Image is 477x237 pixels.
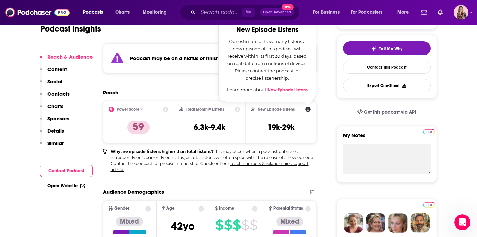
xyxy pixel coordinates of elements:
[371,46,376,51] img: tell me why sparkle
[111,149,214,154] b: Why are episode listens higher than total listens?
[454,5,468,20] button: Show profile menu
[352,104,422,120] a: Get this podcast via API
[47,183,85,189] a: Open Website
[454,5,468,20] span: Logged in as ericabrady
[115,8,130,17] span: Charts
[227,26,308,34] h2: New Episode Listens
[241,220,249,230] span: $
[393,7,417,18] button: open menu
[397,8,409,17] span: More
[410,213,430,233] img: Jon Profile
[171,220,195,233] span: 42 yo
[111,149,317,173] p: This may occur when a podcast publishes infrequently or is currently on hiatus, as total listens ...
[343,41,431,55] button: tell me why sparkleTell Me Why
[224,220,232,230] span: $
[103,189,164,195] h2: Audience Demographics
[273,206,303,211] span: Parental Status
[78,7,112,18] button: open menu
[308,7,348,18] button: open menu
[198,7,242,18] input: Search podcasts, credits, & more...
[388,213,408,233] img: Jules Profile
[215,220,223,230] span: $
[343,132,431,144] label: My Notes
[418,7,430,18] a: Show notifications dropdown
[435,7,445,18] a: Show notifications dropdown
[263,11,291,14] span: Open Advanced
[276,217,303,226] div: Mixed
[364,109,416,115] span: Get this podcast via API
[227,38,308,82] p: Our estimate of how many listens a new episode of this podcast will receive within its first 30 d...
[219,206,234,211] span: Income
[40,66,67,78] button: Content
[130,55,225,61] strong: Podcast may be on a hiatus or finished
[379,46,402,51] span: Tell Me Why
[47,103,63,109] p: Charts
[40,78,62,91] button: Social
[454,5,468,20] img: User Profile
[233,220,241,230] span: $
[346,7,393,18] button: open menu
[138,7,175,18] button: open menu
[423,201,435,208] a: Pro website
[83,8,103,17] span: Podcasts
[40,103,63,115] button: Charts
[40,165,93,177] button: Contact Podcast
[366,213,385,233] img: Barbara Profile
[166,206,175,211] span: Age
[313,8,340,17] span: For Business
[351,8,383,17] span: For Podcasters
[242,8,255,17] span: ⌘ K
[267,87,308,93] a: New Episode Listens
[423,128,435,134] a: Pro website
[40,128,64,140] button: Details
[127,121,150,134] p: 59
[114,206,129,211] span: Gender
[103,89,118,96] h2: Reach
[267,122,295,132] h3: 19k-29k
[116,217,143,226] div: Mixed
[47,128,64,134] p: Details
[343,61,431,74] a: Contact This Podcast
[423,129,435,134] img: Podchaser Pro
[143,8,167,17] span: Monitoring
[47,115,69,122] p: Sponsors
[40,54,93,66] button: Reach & Audience
[40,140,64,153] button: Similar
[47,54,93,60] p: Reach & Audience
[454,214,470,230] iframe: Intercom live chat
[423,202,435,208] img: Podchaser Pro
[260,8,294,16] button: Open AdvancedNew
[194,122,225,132] h3: 6.3k-9.4k
[47,66,67,72] p: Content
[282,4,294,10] span: New
[40,24,101,34] h1: Podcast Insights
[103,43,317,73] section: Click to expand status details
[40,115,69,128] button: Sponsors
[227,86,308,94] p: Learn more about
[258,107,295,112] h2: New Episode Listens
[47,78,62,85] p: Social
[186,5,306,20] div: Search podcasts, credits, & more...
[40,91,70,103] button: Contacts
[47,140,64,146] p: Similar
[47,91,70,97] p: Contacts
[186,107,224,112] h2: Total Monthly Listens
[111,7,134,18] a: Charts
[5,6,70,19] img: Podchaser - Follow, Share and Rate Podcasts
[344,213,363,233] img: Sydney Profile
[117,107,143,112] h2: Power Score™
[250,220,257,230] span: $
[111,161,309,172] a: reach numbers & relationships support article.
[343,79,431,92] button: Export One-Sheet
